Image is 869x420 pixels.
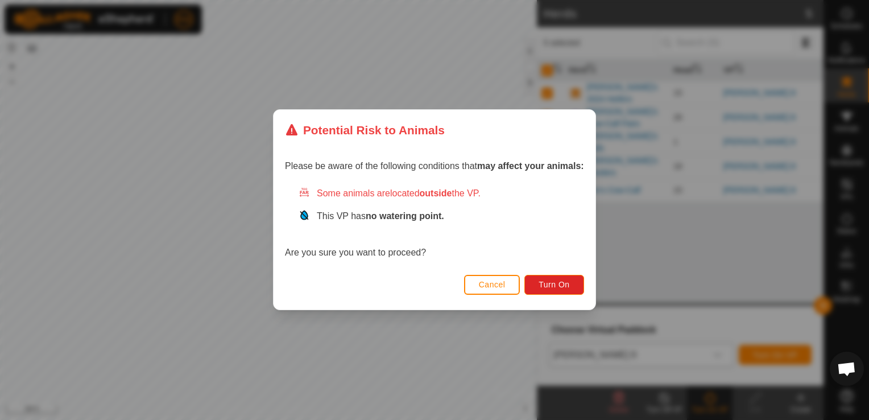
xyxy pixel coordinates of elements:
[479,281,506,290] span: Cancel
[285,121,445,139] div: Potential Risk to Animals
[539,281,570,290] span: Turn On
[317,212,444,221] span: This VP has
[285,187,584,260] div: Are you sure you want to proceed?
[525,275,584,295] button: Turn On
[830,352,864,386] div: Open chat
[299,187,584,201] div: Some animals are
[285,162,584,171] span: Please be aware of the following conditions that
[420,189,452,199] strong: outside
[464,275,520,295] button: Cancel
[390,189,481,199] span: located the VP.
[366,212,444,221] strong: no watering point.
[477,162,584,171] strong: may affect your animals:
